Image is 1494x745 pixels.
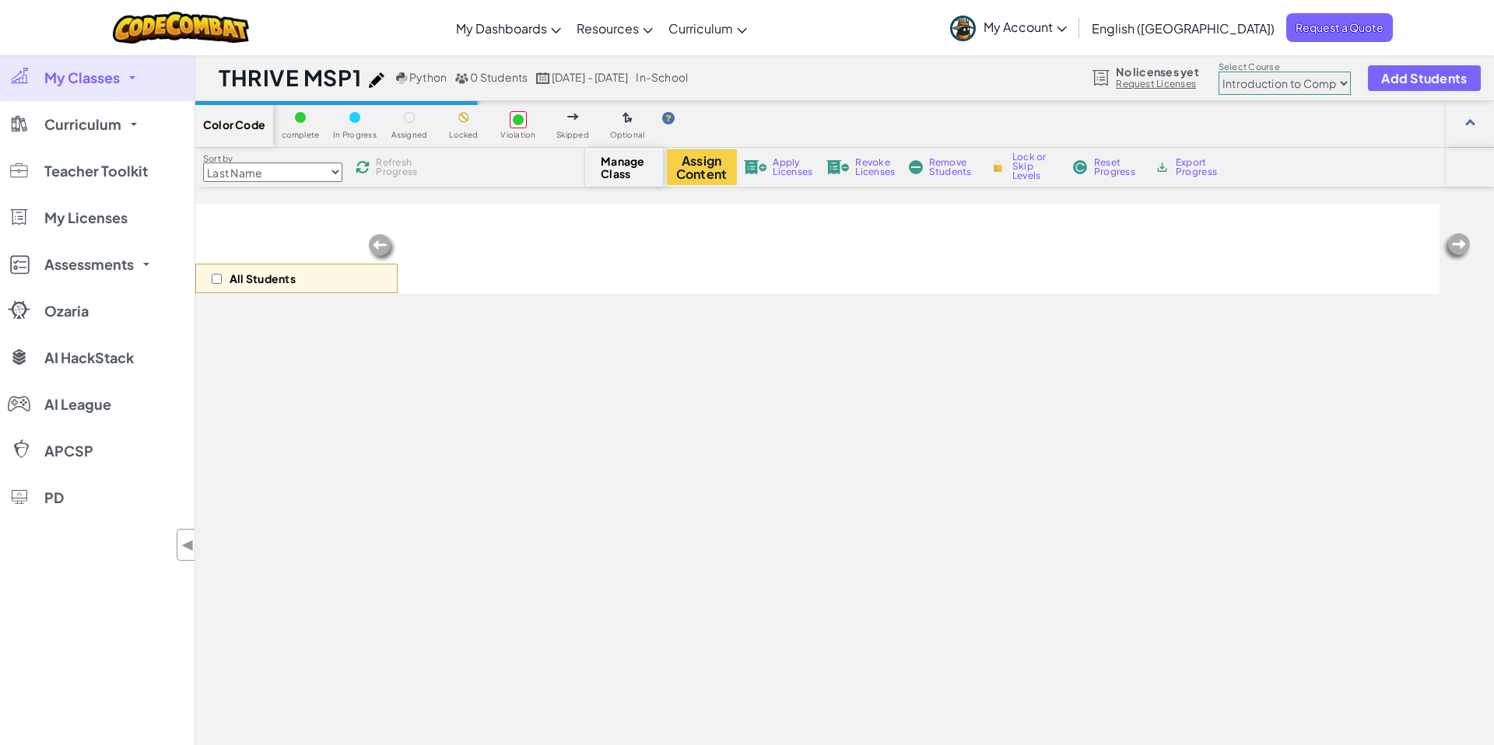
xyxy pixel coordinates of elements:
span: Refresh Progress [376,158,424,177]
span: [DATE] - [DATE] [552,70,628,84]
span: Skipped [556,131,589,139]
label: Select Course [1219,61,1351,73]
img: IconReload.svg [355,159,370,175]
span: 0 Students [470,70,528,84]
a: Request a Quote [1286,13,1393,42]
a: My Dashboards [448,7,569,49]
span: My Classes [44,71,120,85]
span: Add Students [1381,72,1467,85]
span: Curriculum [44,117,121,131]
img: IconReset.svg [1072,160,1088,174]
img: iconPencil.svg [369,72,384,88]
img: calendar.svg [536,72,550,84]
img: Arrow_Left_Inactive.png [1441,232,1472,263]
img: IconSkippedLevel.svg [567,114,579,120]
img: IconLicenseRevoke.svg [826,160,850,174]
button: Assign Content [667,149,737,185]
h1: THRIVE MSP1 [219,63,361,93]
span: AI League [44,397,111,411]
span: Teacher Toolkit [44,164,148,178]
span: Reset Progress [1094,158,1141,177]
a: Resources [569,7,661,49]
span: Optional [610,131,645,139]
span: Assessments [44,257,134,271]
img: IconRemoveStudents.svg [909,160,923,174]
span: Remove Students [929,158,976,177]
span: Apply Licenses [773,158,812,177]
label: Sort by [203,152,342,165]
span: Violation [500,131,535,139]
span: Manage Class [601,155,647,180]
a: My Account [942,3,1075,52]
img: avatar [950,16,976,41]
img: IconLock.svg [990,159,1006,173]
img: IconOptionalLevel.svg [622,112,633,124]
span: Ozaria [44,304,89,318]
p: All Students [230,272,296,285]
span: My Dashboards [456,20,547,37]
img: MultipleUsers.png [454,72,468,84]
img: python.png [396,72,408,84]
span: Export Progress [1176,158,1223,177]
span: Resources [577,20,639,37]
span: English ([GEOGRAPHIC_DATA]) [1092,20,1275,37]
span: AI HackStack [44,351,134,365]
span: Locked [449,131,478,139]
button: Add Students [1368,65,1480,91]
span: complete [282,131,320,139]
span: Revoke Licenses [855,158,895,177]
a: Request Licenses [1116,78,1198,90]
span: Lock or Skip Levels [1012,152,1058,180]
span: ◀ [181,533,195,556]
span: Curriculum [668,20,733,37]
div: in-school [636,71,688,85]
a: Curriculum [661,7,755,49]
span: Python [409,70,447,84]
span: In Progress [333,131,377,139]
span: Color Code [203,118,265,131]
span: No licenses yet [1116,65,1198,78]
span: My Account [984,19,1067,35]
span: Assigned [391,131,428,139]
img: IconLicenseApply.svg [744,160,767,174]
a: English ([GEOGRAPHIC_DATA]) [1084,7,1282,49]
img: Arrow_Left_Inactive.png [366,233,398,264]
img: IconHint.svg [662,112,675,124]
img: CodeCombat logo [113,12,249,44]
img: IconArchive.svg [1155,160,1170,174]
span: My Licenses [44,211,128,225]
